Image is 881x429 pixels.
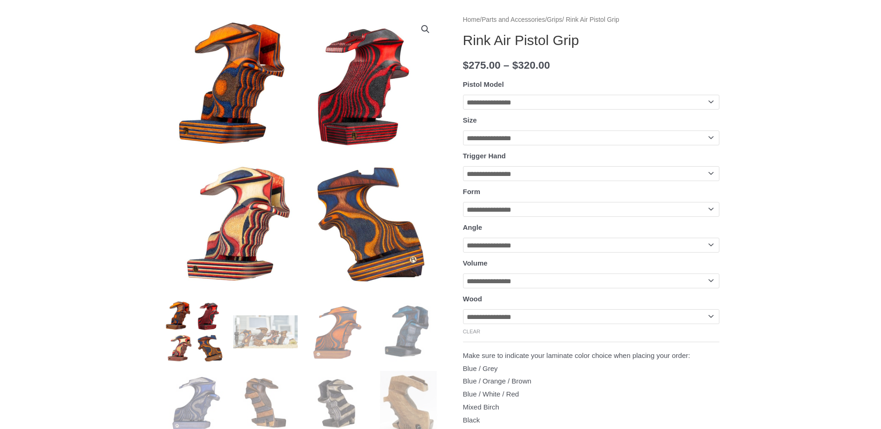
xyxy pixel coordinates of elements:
span: $ [463,59,469,71]
nav: Breadcrumb [463,14,719,26]
label: Form [463,188,481,195]
label: Angle [463,223,483,231]
a: Grips [547,16,562,23]
h1: Rink Air Pistol Grip [463,32,719,49]
img: Rink Air Pistol Grip - Image 4 [376,299,441,364]
span: $ [512,59,518,71]
img: Rink Air Pistol Grip - Image 2 [233,299,298,364]
bdi: 320.00 [512,59,550,71]
a: Home [463,16,480,23]
img: Rink Air Pistol Grip [162,299,227,364]
a: Parts and Accessories [482,16,545,23]
bdi: 275.00 [463,59,501,71]
label: Wood [463,295,482,303]
label: Trigger Hand [463,152,506,160]
label: Pistol Model [463,80,504,88]
a: Clear options [463,329,481,334]
a: View full-screen image gallery [417,21,434,38]
label: Size [463,116,477,124]
span: – [503,59,509,71]
img: Rink Air Pistol Grip - Image 3 [305,299,369,364]
label: Volume [463,259,488,267]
